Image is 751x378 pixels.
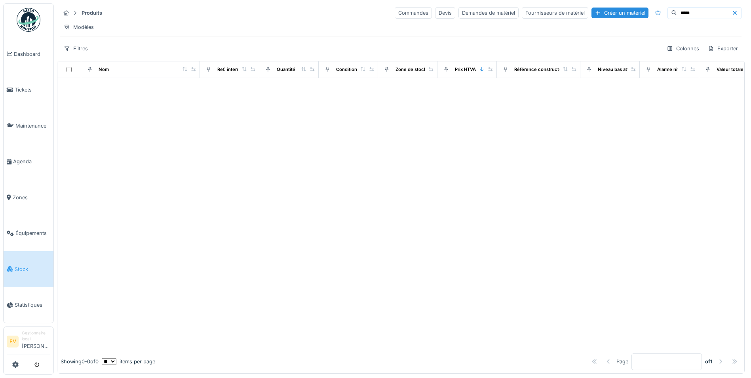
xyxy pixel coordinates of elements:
[395,66,434,73] div: Zone de stockage
[4,251,53,287] a: Stock
[99,66,109,73] div: Nom
[458,7,519,19] div: Demandes de matériel
[616,358,628,365] div: Page
[4,36,53,72] a: Dashboard
[15,122,50,130] span: Maintenance
[705,358,713,365] strong: of 1
[13,158,50,165] span: Agenda
[455,66,476,73] div: Prix HTVA
[663,43,703,54] div: Colonnes
[14,50,50,58] span: Dashboard
[4,108,53,144] a: Maintenance
[704,43,741,54] div: Exporter
[61,358,99,365] div: Showing 0 - 0 of 0
[657,66,697,73] div: Alarme niveau bas
[217,66,242,73] div: Ref. interne
[514,66,566,73] div: Référence constructeur
[522,7,588,19] div: Fournisseurs de matériel
[4,144,53,180] a: Agenda
[22,330,50,342] div: Gestionnaire local
[4,216,53,252] a: Équipements
[395,7,432,19] div: Commandes
[15,86,50,94] span: Tickets
[15,265,50,273] span: Stock
[4,179,53,216] a: Zones
[60,21,97,33] div: Modèles
[717,66,743,73] div: Valeur totale
[102,358,155,365] div: items per page
[336,66,374,73] div: Conditionnement
[4,287,53,323] a: Statistiques
[60,43,91,54] div: Filtres
[7,330,50,355] a: FV Gestionnaire local[PERSON_NAME]
[7,336,19,347] li: FV
[4,72,53,108] a: Tickets
[22,330,50,353] li: [PERSON_NAME]
[435,7,455,19] div: Devis
[15,301,50,309] span: Statistiques
[13,194,50,201] span: Zones
[78,9,105,17] strong: Produits
[591,8,648,18] div: Créer un matériel
[17,8,40,32] img: Badge_color-CXgf-gQk.svg
[598,66,641,73] div: Niveau bas atteint ?
[277,66,295,73] div: Quantité
[15,229,50,237] span: Équipements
